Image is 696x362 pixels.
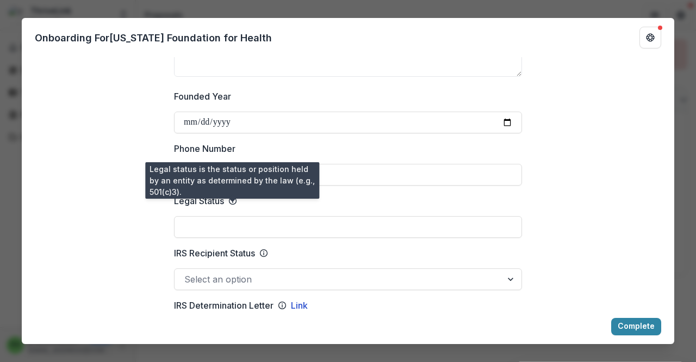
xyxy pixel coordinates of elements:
p: Legal Status [174,194,224,207]
p: Founded Year [174,90,231,103]
a: Link [291,299,308,312]
p: IRS Recipient Status [174,247,255,260]
button: Complete [611,318,661,335]
button: Get Help [639,27,661,48]
p: Onboarding For [US_STATE] Foundation for Health [35,30,272,45]
p: Phone Number [174,142,235,155]
p: IRS Determination Letter [174,299,274,312]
